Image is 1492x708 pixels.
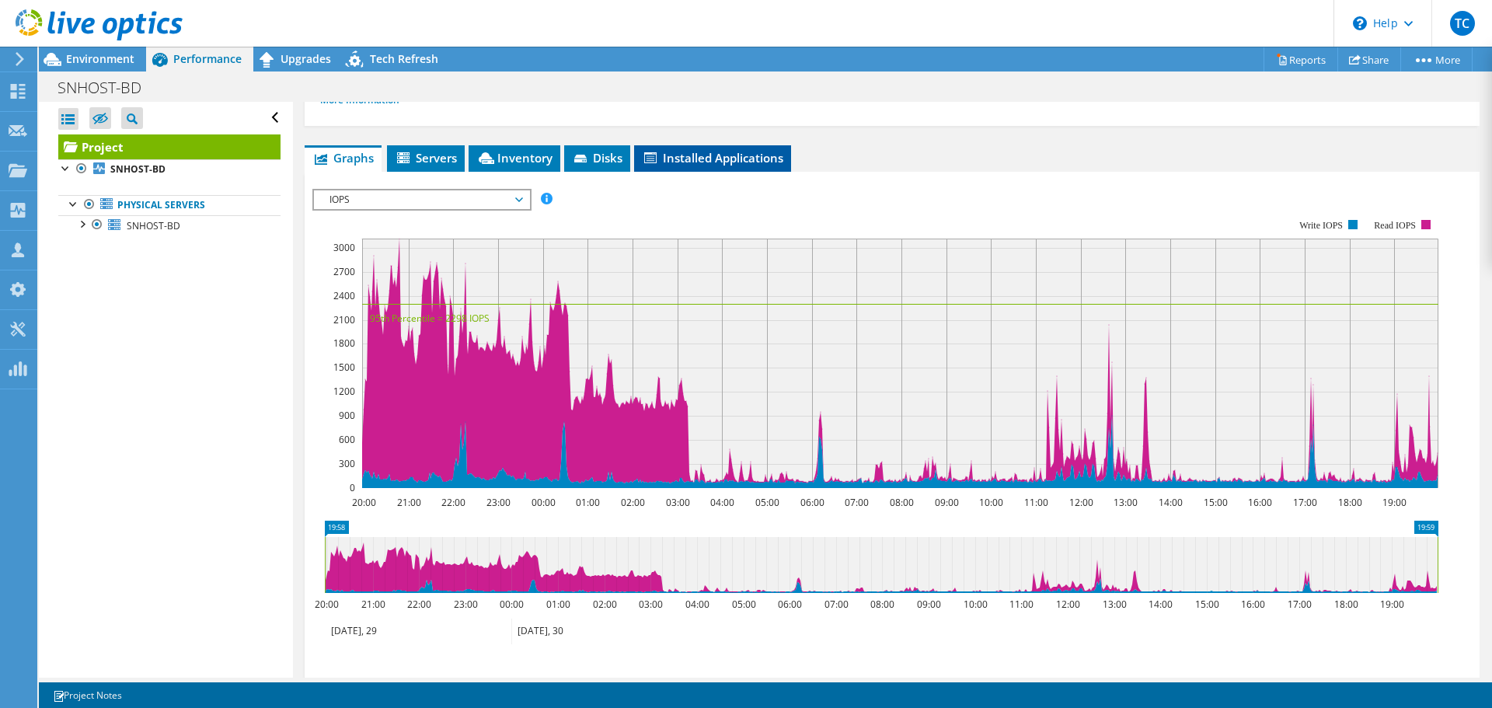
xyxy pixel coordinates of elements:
text: 01:00 [546,598,570,611]
text: 11:00 [1009,598,1034,611]
span: Inventory [476,150,553,166]
a: SNHOST-BD [58,159,281,180]
span: Tech Refresh [370,51,438,66]
text: Write IOPS [1299,220,1343,231]
h1: SNHOST-BD [51,79,166,96]
text: 1800 [333,337,355,350]
text: 04:00 [710,496,734,509]
text: 05:00 [755,496,779,509]
text: 00:00 [500,598,524,611]
text: 21:00 [361,598,385,611]
text: 02:00 [621,496,645,509]
text: 20:00 [352,496,376,509]
a: Project Notes [42,685,133,705]
text: 06:00 [778,598,802,611]
text: 1200 [333,385,355,398]
text: 15:00 [1204,496,1228,509]
text: 0 [350,481,355,494]
text: 07:00 [845,496,869,509]
text: 03:00 [639,598,663,611]
text: 08:00 [890,496,914,509]
text: 3000 [333,241,355,254]
span: IOPS [322,190,521,209]
text: 10:00 [964,598,988,611]
span: Installed Applications [642,150,783,166]
text: 900 [339,409,355,422]
span: Disks [572,150,622,166]
text: 17:00 [1288,598,1312,611]
text: 13:00 [1103,598,1127,611]
a: SNHOST-BD [58,215,281,235]
text: 04:00 [685,598,709,611]
text: 09:00 [935,496,959,509]
text: 18:00 [1338,496,1362,509]
text: 21:00 [397,496,421,509]
text: 22:00 [441,496,465,509]
text: 03:00 [666,496,690,509]
text: 1500 [333,361,355,374]
text: 22:00 [407,598,431,611]
text: 16:00 [1241,598,1265,611]
text: 01:00 [576,496,600,509]
text: 12:00 [1069,496,1093,509]
text: 2100 [333,313,355,326]
text: 05:00 [732,598,756,611]
svg: \n [1353,16,1367,30]
span: Upgrades [281,51,331,66]
b: SNHOST-BD [110,162,166,176]
text: 17:00 [1293,496,1317,509]
span: Graphs [312,150,374,166]
text: 10:00 [979,496,1003,509]
text: 14:00 [1149,598,1173,611]
text: 13:00 [1114,496,1138,509]
span: TC [1450,11,1475,36]
text: 20:00 [315,598,339,611]
text: 2400 [333,289,355,302]
text: 11:00 [1024,496,1048,509]
text: 15:00 [1195,598,1219,611]
a: Share [1337,47,1401,71]
span: Environment [66,51,134,66]
a: More Information [320,93,411,106]
text: 18:00 [1334,598,1358,611]
text: 23:00 [454,598,478,611]
span: Servers [395,150,457,166]
text: 19:00 [1382,496,1407,509]
text: 95th Percentile = 2298 IOPS [370,312,490,325]
text: 09:00 [917,598,941,611]
text: 00:00 [532,496,556,509]
span: Performance [173,51,242,66]
a: Physical Servers [58,195,281,215]
text: 02:00 [593,598,617,611]
a: Reports [1264,47,1338,71]
text: 19:00 [1380,598,1404,611]
text: 300 [339,457,355,470]
text: 16:00 [1248,496,1272,509]
text: 06:00 [800,496,824,509]
text: 2700 [333,265,355,278]
text: Read IOPS [1375,220,1417,231]
text: 12:00 [1056,598,1080,611]
text: 23:00 [486,496,511,509]
a: More [1400,47,1473,71]
text: 08:00 [870,598,894,611]
a: Project [58,134,281,159]
text: 07:00 [824,598,849,611]
text: 600 [339,433,355,446]
span: SNHOST-BD [127,219,180,232]
text: 14:00 [1159,496,1183,509]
